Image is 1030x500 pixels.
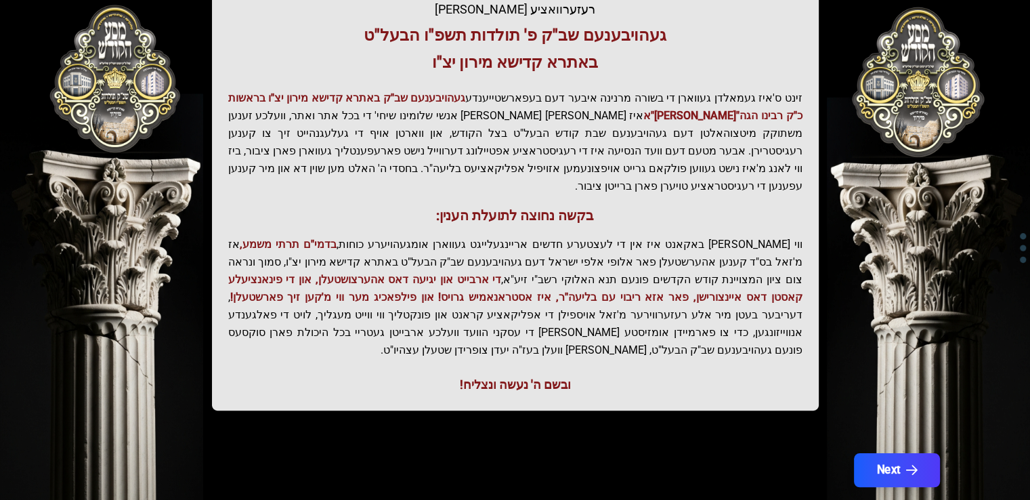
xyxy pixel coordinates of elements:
p: ווי [PERSON_NAME] באקאנט איז אין די לעצטערע חדשים אריינגעלייגט געווארן אומגעהויערע כוחות, אז מ'זא... [228,236,802,359]
span: די ארבייט און יגיעה דאס אהערצושטעלן, און די פינאנציעלע קאסטן דאס איינצורישן, פאר אזא ריבוי עם בלי... [228,273,802,304]
div: ובשם ה' נעשה ונצליח! [228,375,802,394]
h3: באתרא קדישא מירון יצ"ו [228,51,802,73]
span: געהויבענעם שב"ק באתרא קדישא מירון יצ"ו בראשות כ"ק רבינו הגה"[PERSON_NAME]"א [228,91,802,122]
h3: בקשה נחוצה לתועלת הענין: [228,206,802,225]
button: Next [853,453,939,487]
p: זינט ס'איז געמאלדן געווארן די בשורה מרנינה איבער דעם בעפארשטייענדע איז [PERSON_NAME] [PERSON_NAME... [228,89,802,195]
h3: געהויבענעם שב"ק פ' תולדות תשפ"ו הבעל"ט [228,24,802,46]
span: בדמי"ם תרתי משמע, [240,238,337,251]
